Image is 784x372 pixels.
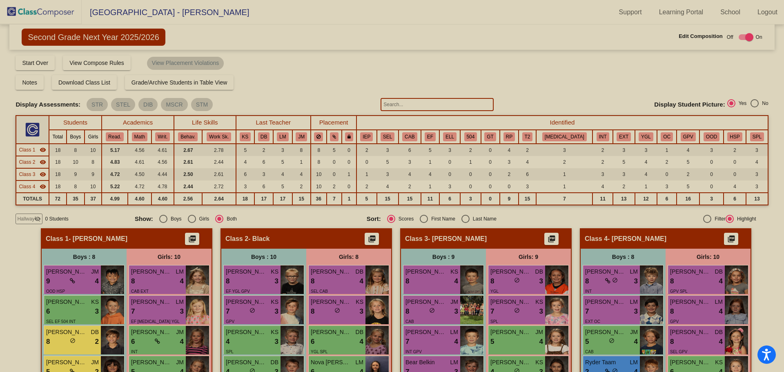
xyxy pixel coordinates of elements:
[128,144,151,156] td: 4.56
[439,156,461,168] td: 0
[460,144,481,156] td: 2
[536,130,592,144] th: MTSS Tier 3
[202,193,236,205] td: 2.64
[635,130,657,144] th: Young for Grade Level
[699,144,723,156] td: 3
[399,156,421,168] td: 3
[460,130,481,144] th: 504 Plan
[236,168,254,180] td: 6
[677,180,699,193] td: 5
[657,168,677,180] td: 0
[405,235,428,243] span: Class 3
[399,168,421,180] td: 4
[187,235,197,246] mat-icon: picture_as_pdf
[428,235,487,243] span: - [PERSON_NAME]
[377,168,399,180] td: 3
[16,168,49,180] td: Hidden teacher - Clifford
[592,180,612,193] td: 4
[16,144,49,156] td: Hidden teacher - Beltman
[58,79,110,86] span: Download Class List
[16,75,44,90] button: Notes
[85,180,102,193] td: 10
[128,180,151,193] td: 4.72
[536,168,592,180] td: 1
[67,144,85,156] td: 8
[327,168,342,180] td: 0
[132,132,147,141] button: Math
[63,56,131,70] button: View Compose Rules
[356,180,376,193] td: 2
[128,168,151,180] td: 4.50
[699,180,723,193] td: 0
[87,98,108,111] mat-chip: STR
[635,156,657,168] td: 4
[254,168,273,180] td: 3
[519,168,536,180] td: 6
[151,168,174,180] td: 4.44
[481,180,500,193] td: 0
[49,144,67,156] td: 18
[421,193,439,205] td: 11
[635,193,657,205] td: 12
[547,235,557,246] mat-icon: picture_as_pdf
[500,168,519,180] td: 2
[223,215,237,223] div: Both
[342,156,356,168] td: 0
[724,130,746,144] th: Heritage Spanish
[85,156,102,168] td: 8
[612,6,648,19] a: Support
[40,183,46,190] mat-icon: visibility
[536,193,592,205] td: 7
[657,193,677,205] td: 6
[399,193,421,205] td: 15
[421,130,439,144] th: Executive Function Support
[677,130,699,144] th: Good Parent Volunteer
[45,215,68,223] span: 0 Students
[399,144,421,156] td: 6
[292,144,311,156] td: 8
[536,180,592,193] td: 1
[356,130,376,144] th: Individualized Education Plan
[34,216,41,222] mat-icon: visibility_off
[311,116,356,130] th: Placement
[592,156,612,168] td: 2
[202,156,236,168] td: 2.44
[174,156,202,168] td: 2.61
[225,235,248,243] span: Class 2
[248,235,269,243] span: - Black
[500,193,519,205] td: 9
[542,132,587,141] button: [MEDICAL_DATA]
[342,144,356,156] td: 0
[16,156,49,168] td: Hidden teacher - Black
[367,235,377,246] mat-icon: picture_as_pdf
[178,132,198,141] button: Behav.
[273,193,292,205] td: 17
[613,130,635,144] th: Extrovert
[69,60,124,66] span: View Compose Rules
[356,168,376,180] td: 1
[377,144,399,156] td: 3
[102,193,128,205] td: 4.99
[460,193,481,205] td: 3
[16,180,49,193] td: Hidden teacher - Casey Cunningham
[236,144,254,156] td: 5
[254,130,273,144] th: Deirdre Bennett
[536,156,592,168] td: 2
[147,57,224,70] mat-chip: View Placement Violations
[704,132,719,141] button: OOD
[522,132,533,141] button: T2
[356,193,376,205] td: 5
[185,233,199,245] button: Print Students Details
[724,168,746,180] td: 0
[49,116,102,130] th: Students
[677,193,699,205] td: 16
[356,156,376,168] td: 0
[327,130,342,144] th: Keep with students
[342,193,356,205] td: 1
[85,144,102,156] td: 10
[342,168,356,180] td: 1
[102,144,128,156] td: 5.17
[681,132,696,141] button: GPV
[425,132,436,141] button: EF
[500,180,519,193] td: 0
